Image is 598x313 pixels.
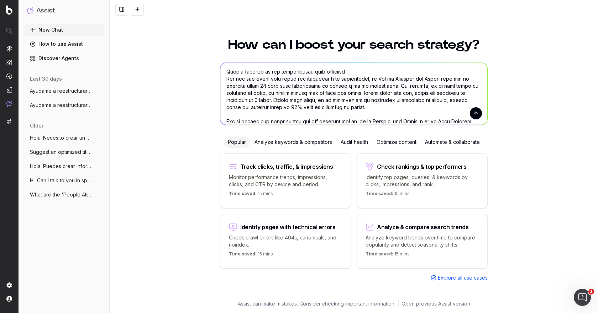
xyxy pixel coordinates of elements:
[366,251,393,257] span: Time saved:
[220,63,487,125] textarea: "Loremip d sitametconsec adip elitsedd ei tempor inc utl: - etd magnaa e adminim veni qu nostrud,...
[30,191,93,198] span: What are the 'People Also Ask' questions
[24,53,104,64] a: Discover Agents
[366,191,393,196] span: Time saved:
[6,46,12,52] img: Analytics
[24,85,104,97] button: Ayúdame a reestructurar este artículo de
[229,234,342,248] p: Check crawl errors like 404s, canonicals, and noindex.
[377,164,467,169] div: Check rankings & top performers
[250,136,336,148] div: Analyze keywords & competitors
[6,296,12,302] img: My account
[240,224,336,230] div: Identify pages with technical errors
[24,24,104,36] button: New Chat
[229,251,257,257] span: Time saved:
[229,191,273,199] p: 15 mins
[366,174,479,188] p: Identify top pages, queries, & keywords by clicks, impressions, and rank.
[27,7,33,14] img: Assist
[6,101,12,107] img: Assist
[30,149,93,156] span: Suggest an optimized title and descripti
[6,5,12,15] img: Botify logo
[24,175,104,186] button: Hi! Can I talk to you in spanish?
[6,73,12,79] img: Activation
[366,234,479,248] p: Analyze keyword trends over time to compare popularity and detect seasonality shifts.
[372,136,421,148] div: Optimize content
[229,174,342,188] p: Monitor performance trends, impressions, clicks, and CTR by device and period.
[36,6,55,16] h1: Assist
[24,38,104,50] a: How to use Assist
[377,224,469,230] div: Analyze & compare search trends
[30,163,93,170] span: Hola! Puedes crear informes personalizad
[431,274,488,281] a: Explore all use cases
[336,136,372,148] div: Audit health
[24,161,104,172] button: Hola! Puedes crear informes personalizad
[30,122,43,129] span: older
[438,274,488,281] span: Explore all use cases
[402,300,470,307] a: Open previous Assist version
[27,6,101,16] button: Assist
[6,59,12,65] img: Intelligence
[24,99,104,111] button: Ayúdame a reestructurar este artículo de
[30,75,62,82] span: last 30 days
[24,189,104,200] button: What are the 'People Also Ask' questions
[574,289,591,306] iframe: Intercom live chat
[6,282,12,288] img: Setting
[24,146,104,158] button: Suggest an optimized title and descripti
[30,102,93,109] span: Ayúdame a reestructurar este artículo de
[30,177,93,184] span: Hi! Can I talk to you in spanish?
[366,191,410,199] p: 15 mins
[24,132,104,144] button: Hola! Necesito crear un contenido sobre
[588,289,594,295] span: 1
[229,251,273,260] p: 15 mins
[366,251,410,260] p: 15 mins
[238,300,395,307] p: Assist can make mistakes. Consider checking important information.
[6,87,12,93] img: Studio
[220,38,488,51] h1: How can I boost your search strategy?
[229,191,257,196] span: Time saved:
[421,136,484,148] div: Automate & collaborate
[30,134,93,141] span: Hola! Necesito crear un contenido sobre
[224,136,250,148] div: Popular
[240,164,333,169] div: Track clicks, traffic, & impressions
[7,119,11,124] img: Switch project
[30,87,93,95] span: Ayúdame a reestructurar este artículo de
